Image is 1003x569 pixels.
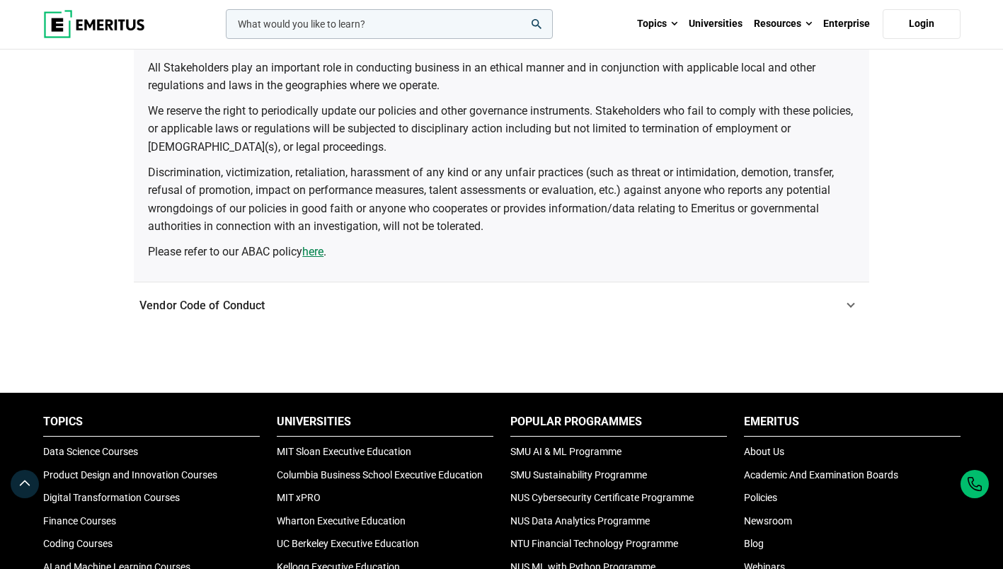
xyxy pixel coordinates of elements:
[43,446,138,457] a: Data Science Courses
[744,515,792,527] a: Newsroom
[277,492,321,503] a: MIT xPRO
[277,469,483,481] a: Columbia Business School Executive Education
[148,243,855,261] p: Please refer to our ABAC policy .
[510,469,647,481] a: SMU Sustainability Programme
[277,446,411,457] a: MIT Sloan Executive Education
[148,163,855,236] p: Discrimination, victimization, retaliation, harassment of any kind or any unfair practices (such ...
[43,538,113,549] a: Coding Courses
[744,469,898,481] a: Academic And Examination Boards
[510,515,650,527] a: NUS Data Analytics Programme
[883,9,961,39] a: Login
[43,492,180,503] a: Digital Transformation Courses
[510,446,621,457] a: SMU AI & ML Programme
[148,102,855,156] p: We reserve the right to periodically update our policies and other governance instruments. Stakeh...
[277,538,419,549] a: UC Berkeley Executive Education
[510,492,694,503] a: NUS Cybersecurity Certificate Programme
[134,282,869,329] a: Vendor Code of Conduct
[43,469,217,481] a: Product Design and Innovation Courses
[277,515,406,527] a: Wharton Executive Education
[139,299,265,312] span: Vendor Code of Conduct
[148,59,855,95] p: All Stakeholders play an important role in conducting business in an ethical manner and in conjun...
[510,538,678,549] a: NTU Financial Technology Programme
[302,243,323,261] a: here
[226,9,553,39] input: woocommerce-product-search-field-0
[744,492,777,503] a: Policies
[744,538,764,549] a: Blog
[43,515,116,527] a: Finance Courses
[744,446,784,457] a: About Us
